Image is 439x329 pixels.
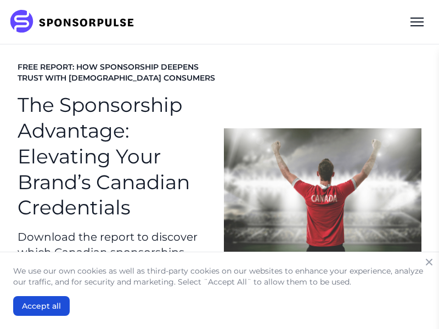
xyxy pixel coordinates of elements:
[18,62,215,83] span: FREE REPORT: HOW SPONSORSHIP DEEPENS TRUST WITH [DEMOGRAPHIC_DATA] CONSUMERS
[18,229,215,291] p: Download the report to discover which Canadian sponsorships make the biggest impact on brand conn...
[421,254,437,270] button: Close
[13,296,70,316] button: Accept all
[13,265,426,287] p: We use our own cookies as well as third-party cookies on our websites to enhance your experience,...
[224,62,421,326] img: Photo courtesy of Canva
[18,92,215,220] h1: The Sponsorship Advantage: Elevating Your Brand’s Canadian Credentials
[404,9,430,35] div: Menu
[9,10,142,34] img: SponsorPulse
